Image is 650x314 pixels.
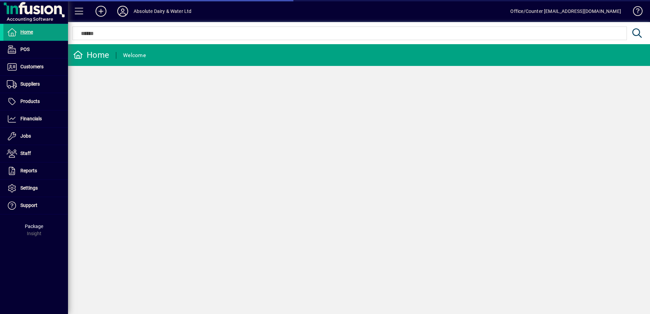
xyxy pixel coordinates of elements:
span: POS [20,47,30,52]
a: Staff [3,145,68,162]
a: Jobs [3,128,68,145]
span: Home [20,29,33,35]
a: Settings [3,180,68,197]
button: Profile [112,5,134,17]
a: Reports [3,162,68,179]
span: Jobs [20,133,31,139]
div: Office/Counter [EMAIL_ADDRESS][DOMAIN_NAME] [510,6,621,17]
span: Financials [20,116,42,121]
a: POS [3,41,68,58]
span: Settings [20,185,38,191]
a: Products [3,93,68,110]
div: Home [73,50,109,60]
div: Welcome [123,50,146,61]
span: Package [25,224,43,229]
a: Support [3,197,68,214]
span: Products [20,99,40,104]
div: Absolute Dairy & Water Ltd [134,6,192,17]
a: Suppliers [3,76,68,93]
span: Customers [20,64,44,69]
span: Suppliers [20,81,40,87]
button: Add [90,5,112,17]
span: Reports [20,168,37,173]
a: Financials [3,110,68,127]
span: Staff [20,151,31,156]
a: Customers [3,58,68,75]
a: Knowledge Base [628,1,642,23]
span: Support [20,203,37,208]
